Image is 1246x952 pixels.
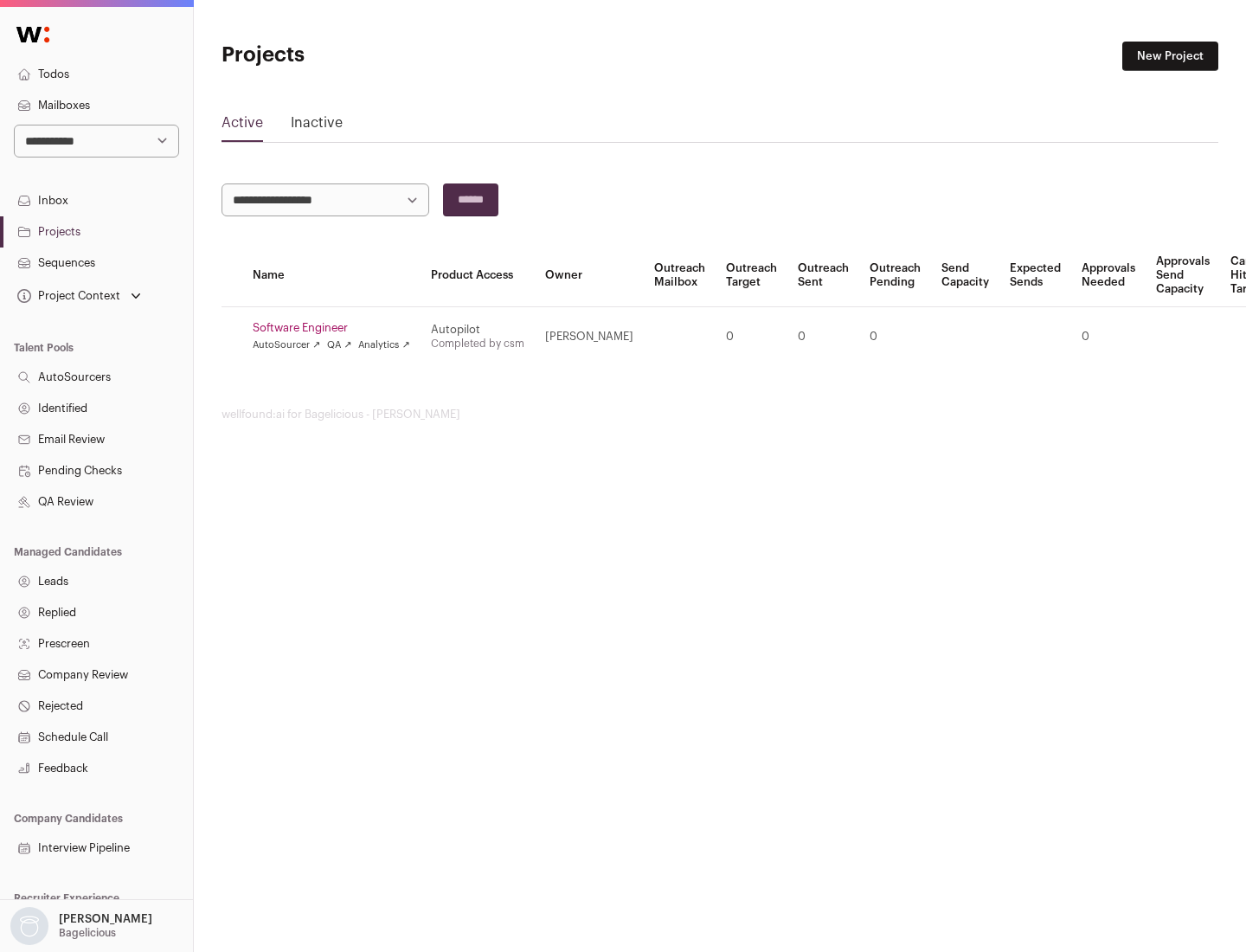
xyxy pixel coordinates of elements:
[535,244,644,307] th: Owner
[10,907,48,945] img: nopic.png
[7,17,59,52] img: Wellfound
[253,338,320,352] a: AutoSourcer ↗
[14,289,120,303] div: Project Context
[716,244,787,307] th: Outreach Target
[535,307,644,367] td: [PERSON_NAME]
[14,284,145,308] button: Open dropdown
[859,307,931,367] td: 0
[787,244,859,307] th: Outreach Sent
[253,321,410,335] a: Software Engineer
[222,113,263,140] a: Active
[716,307,787,367] td: 0
[291,113,343,140] a: Inactive
[1071,244,1146,307] th: Approvals Needed
[859,244,931,307] th: Outreach Pending
[222,42,554,69] h1: Projects
[222,408,1218,421] footer: wellfound:ai for Bagelicious - [PERSON_NAME]
[1122,42,1218,71] a: New Project
[644,244,716,307] th: Outreach Mailbox
[999,244,1071,307] th: Expected Sends
[327,338,351,352] a: QA ↗
[7,907,156,945] button: Open dropdown
[787,307,859,367] td: 0
[1146,244,1220,307] th: Approvals Send Capacity
[59,912,152,926] p: [PERSON_NAME]
[242,244,421,307] th: Name
[59,926,116,940] p: Bagelicious
[431,323,524,337] div: Autopilot
[1071,307,1146,367] td: 0
[431,338,524,349] a: Completed by csm
[931,244,999,307] th: Send Capacity
[421,244,535,307] th: Product Access
[358,338,409,352] a: Analytics ↗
